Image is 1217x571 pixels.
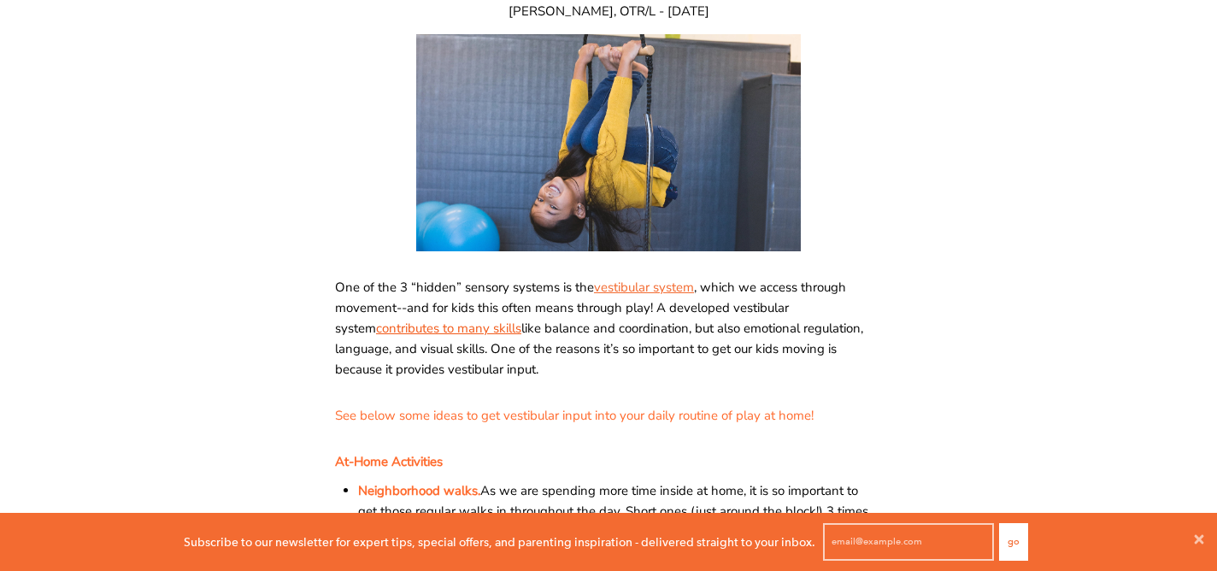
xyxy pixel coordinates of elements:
input: email@example.com [823,523,994,561]
button: Go [999,523,1028,561]
a: vestibular system [594,279,694,296]
p: Subscribe to our newsletter for expert tips, special offers, and parenting inspiration - delivere... [184,533,815,551]
span: See below some ideas to get vestibular input into your daily routine of play at home! [335,407,814,424]
span: At-Home Activities [335,453,443,470]
a: contributes to many skills [376,320,521,337]
span: [PERSON_NAME], OTR/L - [DATE] [207,1,1010,21]
span: As we are spending more time inside at home, it is so important to get those regular walks in thr... [358,482,868,540]
span: Neighborhood walks. [358,482,480,499]
span: One of the 3 “hidden” sensory systems is the , which we access through movement--and for kids thi... [335,277,882,380]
